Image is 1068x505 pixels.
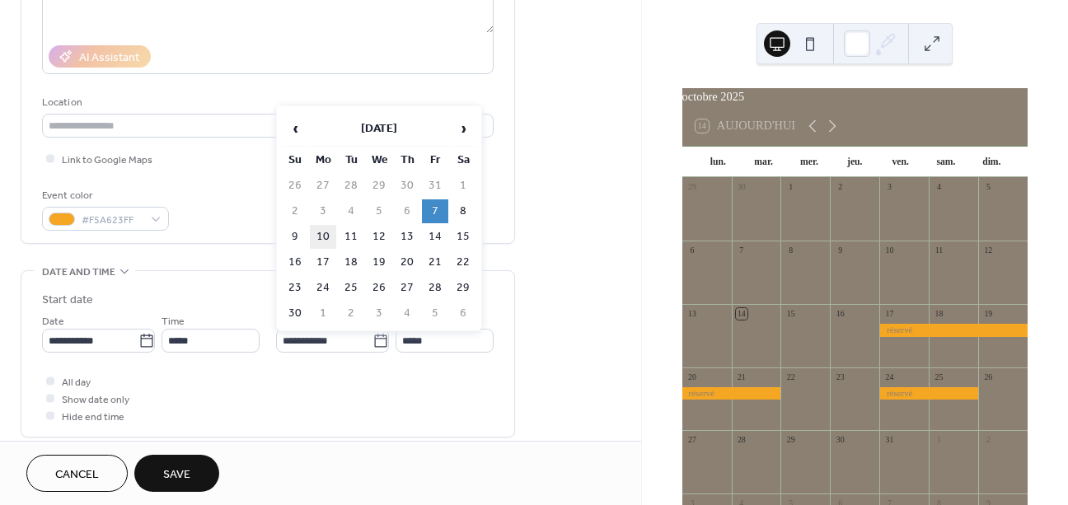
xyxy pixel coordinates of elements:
div: octobre 2025 [682,88,1028,106]
td: 2 [282,199,308,223]
div: Location [42,94,490,111]
td: 11 [338,225,364,249]
span: Save [163,466,190,484]
div: sam. [923,147,968,178]
div: Start date [42,292,93,309]
td: 18 [338,250,364,274]
td: 20 [394,250,420,274]
div: 1 [934,435,945,447]
div: 11 [934,245,945,256]
td: 9 [282,225,308,249]
td: 17 [310,250,336,274]
td: 29 [450,276,476,300]
div: 20 [686,372,698,383]
td: 27 [310,174,336,198]
td: 13 [394,225,420,249]
th: Tu [338,148,364,172]
td: 8 [450,199,476,223]
div: 9 [835,245,846,256]
td: 22 [450,250,476,274]
div: 21 [736,372,747,383]
th: Fr [422,148,448,172]
div: 10 [884,245,896,256]
td: 31 [422,174,448,198]
div: 30 [835,435,846,447]
span: Show date only [62,391,129,409]
td: 6 [450,302,476,325]
td: 5 [422,302,448,325]
th: Sa [450,148,476,172]
th: Th [394,148,420,172]
span: #F5A623FF [82,212,143,229]
div: 4 [934,182,945,194]
div: 8 [785,245,797,256]
td: 29 [366,174,392,198]
td: 2 [338,302,364,325]
td: 23 [282,276,308,300]
td: 4 [338,199,364,223]
div: 23 [835,372,846,383]
div: réservé [879,324,1028,336]
td: 5 [366,199,392,223]
td: 19 [366,250,392,274]
div: 22 [785,372,797,383]
div: jeu. [832,147,878,178]
div: mer. [786,147,831,178]
th: We [366,148,392,172]
td: 21 [422,250,448,274]
span: Cancel [55,466,99,484]
span: Link to Google Maps [62,152,152,169]
span: Date and time [42,264,115,281]
div: 30 [736,182,747,194]
button: Save [134,455,219,492]
td: 3 [310,199,336,223]
div: 27 [686,435,698,447]
th: Su [282,148,308,172]
div: réservé [879,387,978,400]
div: 17 [884,308,896,320]
td: 6 [394,199,420,223]
div: réservé [682,387,781,400]
td: 3 [366,302,392,325]
span: ‹ [283,112,307,145]
div: 2 [835,182,846,194]
td: 26 [366,276,392,300]
div: 24 [884,372,896,383]
div: 7 [736,245,747,256]
div: 12 [982,245,994,256]
div: 1 [785,182,797,194]
div: 19 [982,308,994,320]
div: 2 [982,435,994,447]
button: Cancel [26,455,128,492]
td: 15 [450,225,476,249]
td: 24 [310,276,336,300]
td: 12 [366,225,392,249]
div: 26 [982,372,994,383]
span: Time [162,313,185,330]
div: 28 [736,435,747,447]
td: 26 [282,174,308,198]
div: 16 [835,308,846,320]
div: 3 [884,182,896,194]
div: 29 [785,435,797,447]
td: 1 [310,302,336,325]
div: 13 [686,308,698,320]
td: 27 [394,276,420,300]
span: › [451,112,475,145]
div: 14 [736,308,747,320]
td: 1 [450,174,476,198]
div: dim. [969,147,1014,178]
span: All day [62,374,91,391]
td: 4 [394,302,420,325]
th: Mo [310,148,336,172]
td: 30 [282,302,308,325]
div: Event color [42,187,166,204]
td: 16 [282,250,308,274]
div: lun. [696,147,741,178]
div: 31 [884,435,896,447]
td: 30 [394,174,420,198]
th: [DATE] [310,111,448,147]
td: 14 [422,225,448,249]
td: 7 [422,199,448,223]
